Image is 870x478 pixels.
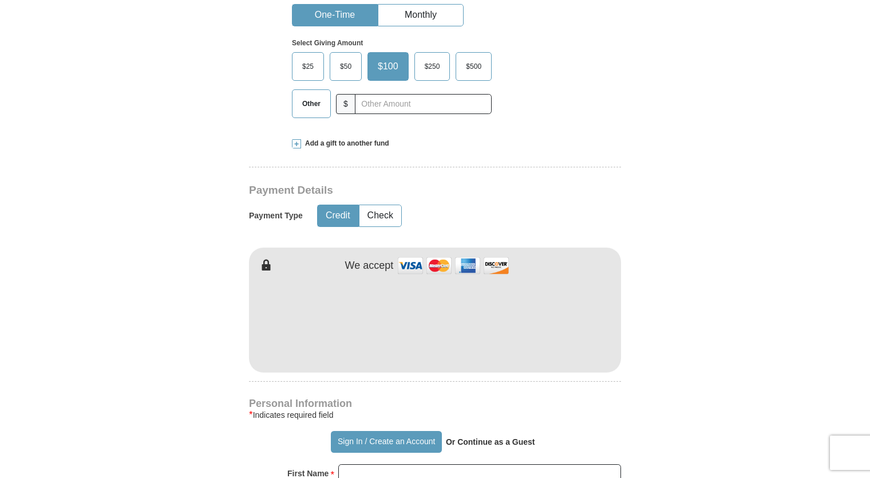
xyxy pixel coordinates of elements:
[249,399,621,408] h4: Personal Information
[396,253,511,278] img: credit cards accepted
[419,58,446,75] span: $250
[355,94,492,114] input: Other Amount
[378,5,463,26] button: Monthly
[345,260,394,272] h4: We accept
[318,205,358,226] button: Credit
[334,58,357,75] span: $50
[460,58,487,75] span: $500
[249,184,541,197] h3: Payment Details
[336,94,355,114] span: $
[292,5,377,26] button: One-Time
[292,39,363,47] strong: Select Giving Amount
[301,139,389,148] span: Add a gift to another fund
[359,205,401,226] button: Check
[296,95,326,112] span: Other
[446,437,535,446] strong: Or Continue as a Guest
[372,58,404,75] span: $100
[331,431,441,453] button: Sign In / Create an Account
[249,211,303,221] h5: Payment Type
[296,58,319,75] span: $25
[249,408,621,422] div: Indicates required field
